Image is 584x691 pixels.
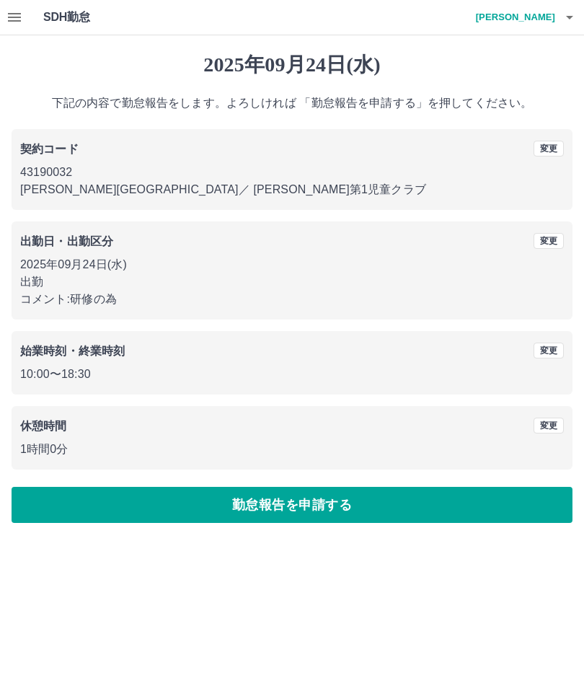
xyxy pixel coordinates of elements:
button: 変更 [534,418,564,433]
b: 契約コード [20,143,79,155]
button: 変更 [534,233,564,249]
p: [PERSON_NAME][GEOGRAPHIC_DATA] ／ [PERSON_NAME]第1児童クラブ [20,181,564,198]
p: 出勤 [20,273,564,291]
button: 勤怠報告を申請する [12,487,572,523]
b: 始業時刻・終業時刻 [20,345,125,357]
p: 下記の内容で勤怠報告をします。よろしければ 「勤怠報告を申請する」を押してください。 [12,94,572,112]
p: 2025年09月24日(水) [20,256,564,273]
h1: 2025年09月24日(水) [12,53,572,77]
button: 変更 [534,343,564,358]
p: コメント: 研修の為 [20,291,564,308]
p: 10:00 〜 18:30 [20,366,564,383]
p: 43190032 [20,164,564,181]
b: 出勤日・出勤区分 [20,235,113,247]
p: 1時間0分 [20,441,564,458]
button: 変更 [534,141,564,157]
b: 休憩時間 [20,420,67,432]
